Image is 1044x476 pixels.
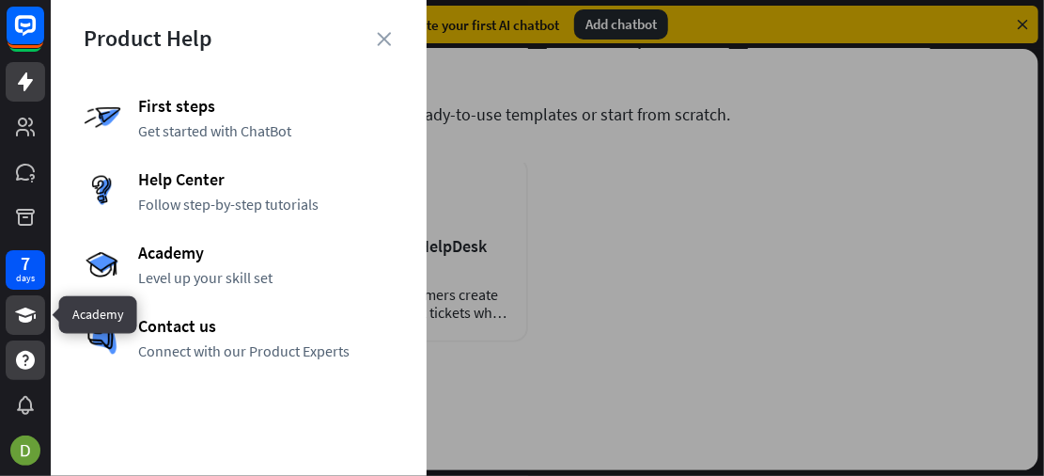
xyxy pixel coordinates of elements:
[84,24,394,53] div: Product Help
[16,272,35,285] div: days
[138,268,394,287] span: Level up your skill set
[15,8,71,64] button: Open LiveChat chat widget
[138,95,394,117] span: First steps
[21,255,30,272] div: 7
[138,242,394,263] span: Academy
[377,32,391,46] i: close
[6,250,45,290] a: 7 days
[138,195,394,214] span: Follow step-by-step tutorials
[138,168,394,190] span: Help Center
[138,315,394,337] span: Contact us
[138,121,394,140] span: Get started with ChatBot
[138,341,394,360] span: Connect with our Product Experts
